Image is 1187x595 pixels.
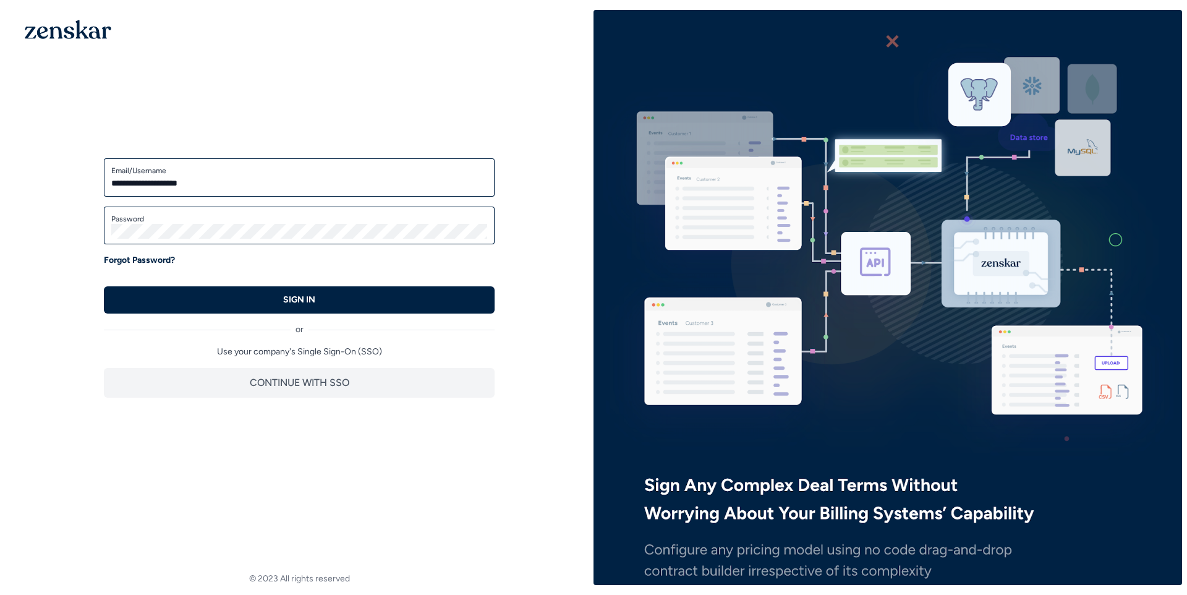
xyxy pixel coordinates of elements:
label: Password [111,214,487,224]
p: SIGN IN [283,294,315,306]
footer: © 2023 All rights reserved [5,573,593,585]
a: Forgot Password? [104,254,175,267]
img: 1OGAJ2xQqyY4LXKgY66KYq0eOWRCkrZdAb3gUhuVAqdWPZE9SRJmCz+oDMSn4zDLXe31Ii730ItAGKgCKgCCgCikA4Av8PJUP... [25,20,111,39]
button: CONTINUE WITH SSO [104,368,495,398]
div: or [104,314,495,336]
p: Use your company's Single Sign-On (SSO) [104,346,495,358]
button: SIGN IN [104,286,495,314]
label: Email/Username [111,166,487,176]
